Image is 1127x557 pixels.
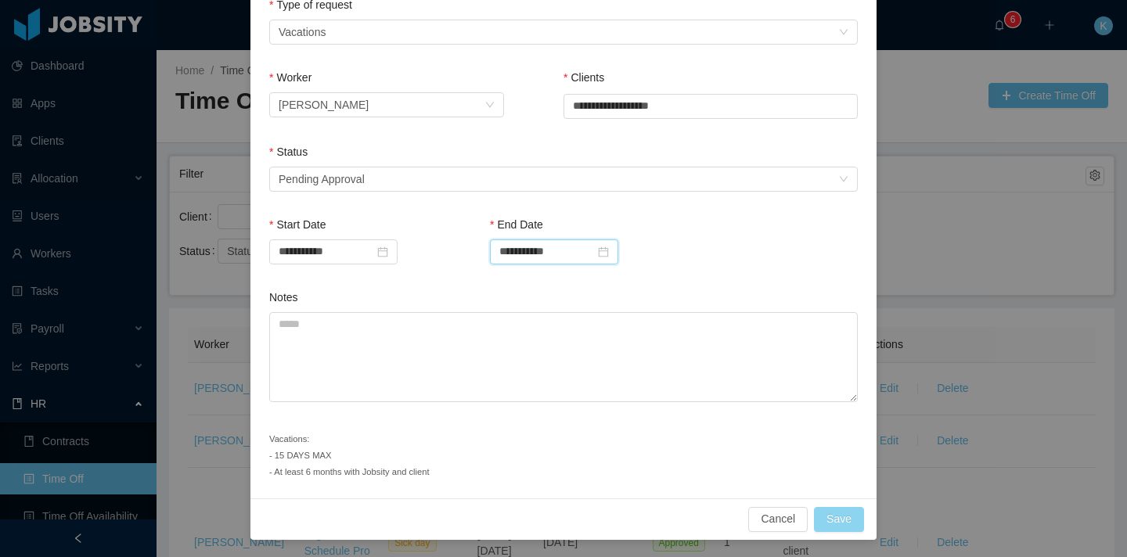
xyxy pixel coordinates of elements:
label: End Date [490,218,543,231]
button: Save [814,507,864,532]
label: Start Date [269,218,326,231]
small: Vacations: - 15 DAYS MAX - At least 6 months with Jobsity and client [269,434,430,476]
label: Notes [269,291,298,304]
button: Cancel [748,507,808,532]
textarea: Notes [269,312,858,402]
label: Worker [269,71,311,84]
label: Clients [563,71,604,84]
div: Vacations [279,20,326,44]
div: Pending Approval [279,167,365,191]
div: Cristopher Vidal [279,93,369,117]
i: icon: calendar [598,246,609,257]
label: Status [269,146,308,158]
i: icon: calendar [377,246,388,257]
